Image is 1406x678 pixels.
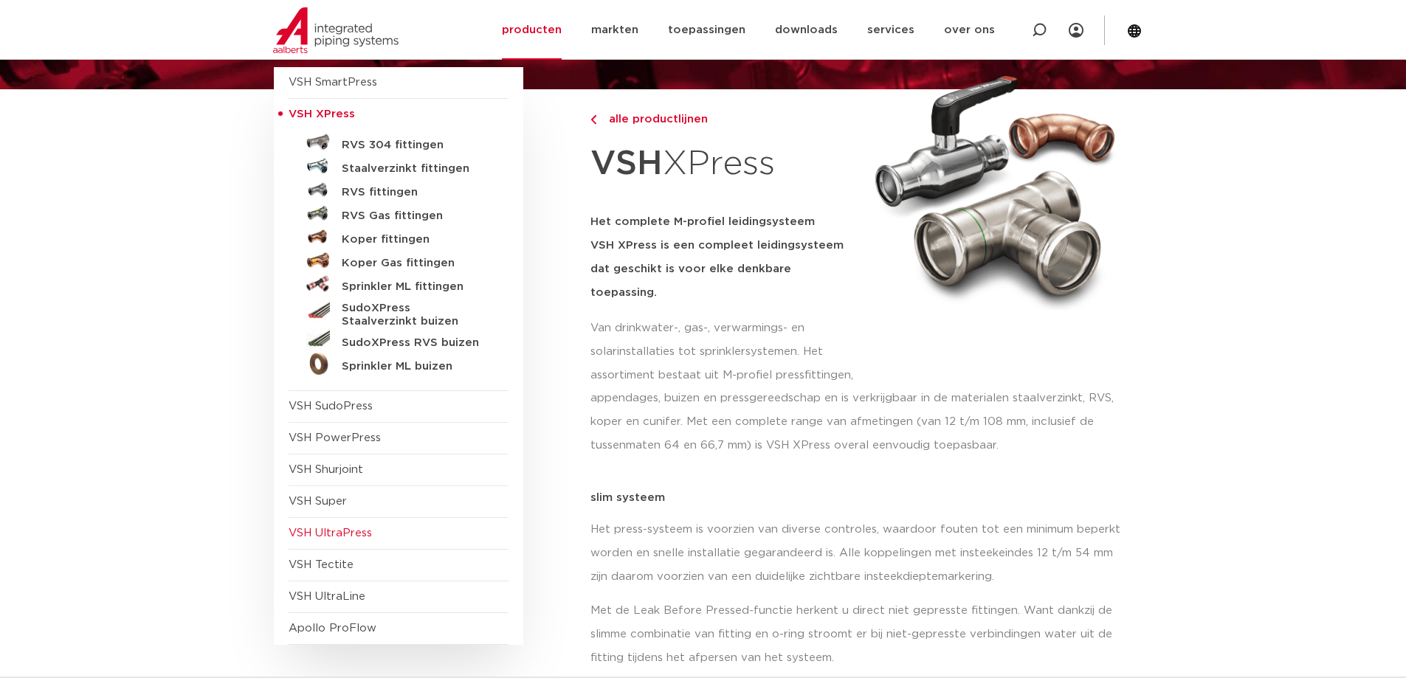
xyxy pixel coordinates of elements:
img: chevron-right.svg [590,115,596,125]
strong: VSH [590,147,663,181]
h5: Sprinkler ML fittingen [342,280,488,294]
a: SudoXPress Staalverzinkt buizen [289,296,509,328]
h5: Koper fittingen [342,233,488,246]
a: VSH SmartPress [289,77,377,88]
a: RVS 304 fittingen [289,131,509,154]
p: Met de Leak Before Pressed-functie herkent u direct niet gepresste fittingen. Want dankzij de sli... [590,599,1133,670]
a: VSH Tectite [289,559,354,570]
a: Staalverzinkt fittingen [289,154,509,178]
p: slim systeem [590,492,1133,503]
a: RVS fittingen [289,178,509,201]
a: RVS Gas fittingen [289,201,509,225]
a: Koper Gas fittingen [289,249,509,272]
p: Van drinkwater-, gas-, verwarmings- en solarinstallaties tot sprinklersystemen. Het assortiment b... [590,316,858,387]
h5: Het complete M-profiel leidingsysteem VSH XPress is een compleet leidingsysteem dat geschikt is v... [590,210,858,305]
a: Sprinkler ML buizen [289,352,509,376]
h5: Sprinkler ML buizen [342,360,488,373]
a: Koper fittingen [289,225,509,249]
a: VSH SudoPress [289,401,373,412]
h5: Staalverzinkt fittingen [342,162,488,176]
p: appendages, buizen en pressgereedschap en is verkrijgbaar in de materialen staalverzinkt, RVS, ko... [590,387,1133,457]
h5: RVS Gas fittingen [342,210,488,223]
span: VSH XPress [289,108,355,120]
h1: XPress [590,136,858,193]
span: alle productlijnen [600,114,708,125]
h5: SudoXPress Staalverzinkt buizen [342,302,488,328]
a: Sprinkler ML fittingen [289,272,509,296]
a: VSH Super [289,496,347,507]
a: Apollo ProFlow [289,623,376,634]
a: VSH Shurjoint [289,464,363,475]
h5: RVS fittingen [342,186,488,199]
a: SudoXPress RVS buizen [289,328,509,352]
a: alle productlijnen [590,111,858,128]
h5: RVS 304 fittingen [342,139,488,152]
a: VSH PowerPress [289,432,381,443]
h5: SudoXPress RVS buizen [342,336,488,350]
a: VSH UltraPress [289,527,372,539]
h5: Koper Gas fittingen [342,257,488,270]
a: VSH UltraLine [289,591,365,602]
p: Het press-systeem is voorzien van diverse controles, waardoor fouten tot een minimum beperkt word... [590,518,1133,589]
